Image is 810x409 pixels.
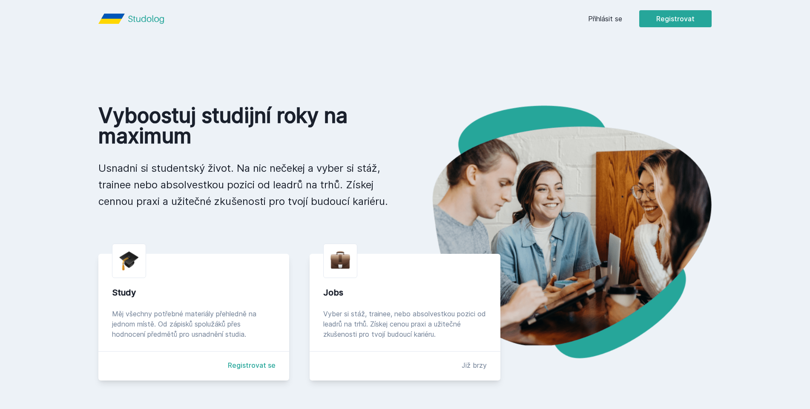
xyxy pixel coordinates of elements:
button: Registrovat [639,10,712,27]
div: Jobs [323,287,487,298]
h1: Vyboostuj studijní roky na maximum [98,105,391,146]
div: Study [112,287,276,298]
a: Přihlásit se [588,14,622,24]
p: Usnadni si studentský život. Na nic nečekej a vyber si stáž, trainee nebo absolvestkou pozici od ... [98,160,391,210]
a: Registrovat se [228,360,276,370]
img: graduation-cap.png [119,251,139,271]
div: Již brzy [462,360,487,370]
img: hero.png [405,105,712,358]
div: Vyber si stáž, trainee, nebo absolvestkou pozici od leadrů na trhů. Získej cenou praxi a užitečné... [323,309,487,339]
img: briefcase.png [330,249,350,271]
div: Měj všechny potřebné materiály přehledně na jednom místě. Od zápisků spolužáků přes hodnocení pře... [112,309,276,339]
